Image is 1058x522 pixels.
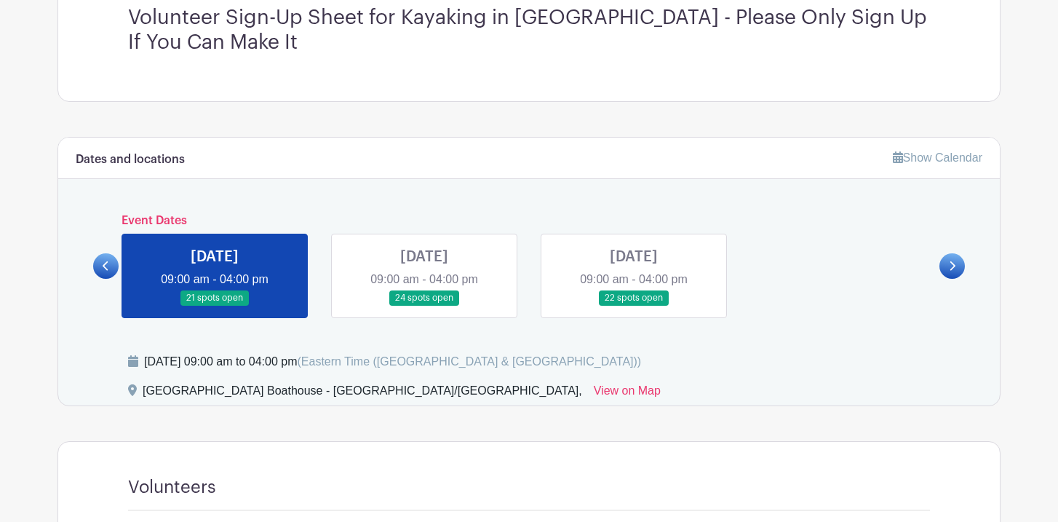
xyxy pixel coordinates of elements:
[128,477,216,498] h4: Volunteers
[594,382,661,406] a: View on Map
[128,6,930,55] h3: Volunteer Sign-Up Sheet for Kayaking in [GEOGRAPHIC_DATA] - Please Only Sign Up If You Can Make It
[297,355,641,368] span: (Eastern Time ([GEOGRAPHIC_DATA] & [GEOGRAPHIC_DATA]))
[893,151,982,164] a: Show Calendar
[143,382,582,406] div: [GEOGRAPHIC_DATA] Boathouse - [GEOGRAPHIC_DATA]/[GEOGRAPHIC_DATA],
[76,153,185,167] h6: Dates and locations
[144,353,641,371] div: [DATE] 09:00 am to 04:00 pm
[119,214,939,228] h6: Event Dates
